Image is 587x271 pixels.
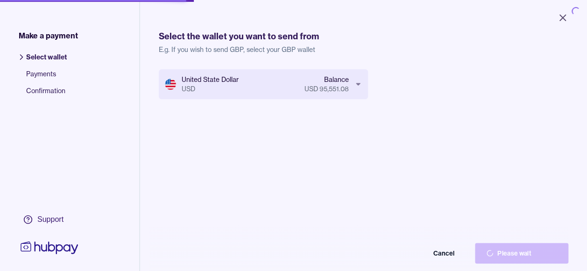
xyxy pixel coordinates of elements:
span: Payments [26,69,67,86]
button: Cancel [372,243,466,264]
h1: Select the wallet you want to send from [159,30,568,43]
button: Close [546,7,580,28]
p: E.g. If you wish to send GBP, select your GBP wallet [159,45,568,54]
a: Support [19,210,80,229]
span: Select wallet [26,52,67,69]
span: Confirmation [26,86,67,103]
div: Support [37,214,64,225]
span: Make a payment [19,30,78,41]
